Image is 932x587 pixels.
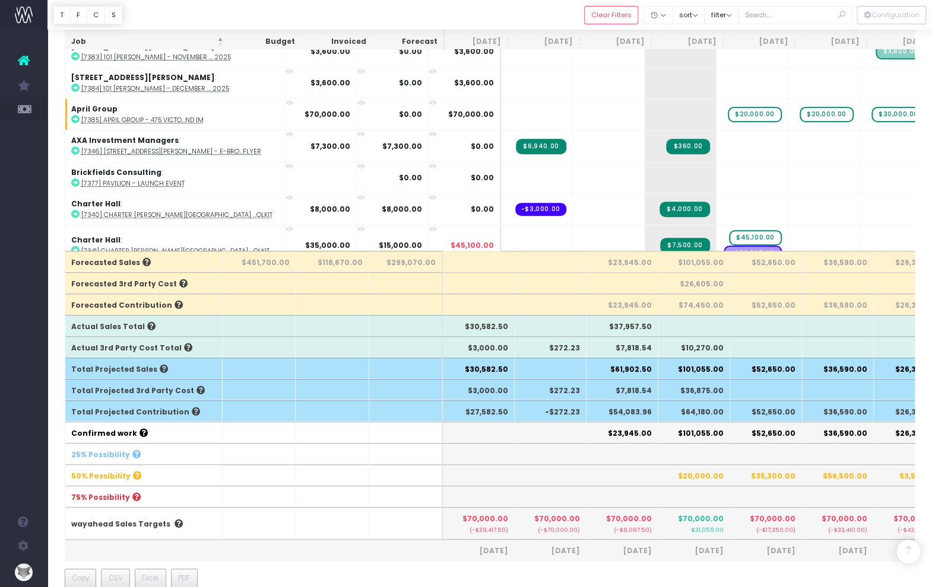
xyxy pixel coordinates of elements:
strong: $3,600.00 [310,78,350,88]
th: $7,818.54 [587,336,658,358]
a: wayahead Sales Targets [71,519,170,529]
strong: $7,300.00 [382,141,422,151]
strong: $0.00 [399,173,422,183]
span: $70,000.00 [534,513,580,524]
th: Job: activate to sort column descending [65,30,229,53]
input: Search... [738,6,852,24]
th: Total Projected Contribution [65,400,223,422]
th: $30,582.50 [443,358,515,379]
span: $0.00 [471,141,494,152]
th: Actual Sales Total [65,315,223,336]
th: $74,450.00 [658,293,730,315]
span: wayahead Sales Forecast Item [871,107,925,122]
th: $52,650.00 [730,400,802,422]
th: $64,180.00 [658,400,730,422]
small: $31,055.00 [691,524,724,534]
strong: Charter Hall [71,199,121,209]
th: Oct 25: activate to sort column ascending [731,30,803,53]
span: $70,000.00 [822,513,867,524]
th: $36,590.00 [802,400,874,422]
span: $70,000.00 [462,513,508,524]
span: [DATE] [736,545,795,556]
th: 75% Possibility [65,486,223,507]
th: Confirmed work [65,422,223,443]
th: $36,590.00 [802,358,874,379]
strong: $8,000.00 [382,204,422,214]
button: sort [673,6,705,24]
span: wayahead Sales Forecast Item [729,230,782,245]
strong: [STREET_ADDRESS][PERSON_NAME] [71,41,215,51]
span: wayahead Sales Forecast Item [800,107,854,122]
th: $3,000.00 [443,336,515,358]
td: : [65,36,285,67]
strong: Brickfields Consulting [71,167,161,177]
strong: $8,000.00 [310,204,350,214]
th: $3,000.00 [443,379,515,400]
button: T [53,6,71,24]
span: $0.00 [471,204,494,215]
th: Aug 25: activate to sort column ascending [588,30,660,53]
small: (-$8,097.50) [592,524,652,534]
strong: $7,300.00 [310,141,350,151]
th: $52,650.00 [730,358,802,379]
span: CSV [109,573,123,583]
th: $101,055.00 [658,422,730,443]
th: 50% Possibility [65,464,223,486]
span: Streamtime Draft Invoice: 002705 – [7383] 101 Collins - November Retainer 2025 [876,44,925,59]
span: [DATE] [449,545,508,556]
abbr: [7383] 101 Collins - November Retainer 2025 [81,53,231,62]
span: $70,000.00 [750,513,795,524]
th: Nov 25: activate to sort column ascending [803,30,875,53]
abbr: [7340] Charter Hall - Chifley Key Messaging and Creative Copywriting Toolkit [81,210,272,219]
span: $70,000.00 [678,513,724,524]
span: Streamtime Invoice: 002692 – [7340] Charter Hall - Chifley Key Messaging and Creative Copywriting... [660,202,709,217]
th: Jun 25: activate to sort column ascending [445,30,516,53]
strong: $0.00 [399,109,422,119]
th: $35,300.00 [730,464,802,486]
th: $52,650.00 [730,293,802,315]
th: Forecast [372,30,445,53]
span: $70,000.00 [606,513,652,524]
th: Invoiced [300,30,372,53]
span: $70,000.00 [448,109,494,120]
th: $101,055.00 [658,358,730,379]
td: : [65,193,285,225]
strong: $15,000.00 [379,240,422,250]
button: C [87,6,106,24]
strong: Charter Hall [71,235,121,245]
strong: $35,000.00 [305,240,350,250]
abbr: [7384] 101 Collins - December Retainer 2025 [81,84,229,93]
td: : [65,98,285,130]
th: $23,945.00 [587,422,658,443]
div: Vertical button group [857,6,926,24]
small: (-$70,000.00) [521,524,580,534]
th: $56,500.00 [802,464,874,486]
th: $36,590.00 [802,251,874,272]
th: $451,700.00 [223,251,296,272]
td: : [65,225,285,266]
th: Forecasted 3rd Party Cost [65,272,223,293]
button: S [104,6,122,24]
th: $23,945.00 [587,251,658,272]
button: F [70,6,87,24]
th: $36,875.00 [658,379,730,400]
th: $61,902.50 [587,358,658,379]
button: filter [704,6,738,24]
span: Streamtime Draft Order: 800 – Lynton Crabb Photography Pty Ltd [724,245,782,261]
td: : [65,162,285,193]
th: $36,590.00 [802,422,874,443]
th: $272.23 [515,379,587,400]
th: Jul 25: activate to sort column ascending [516,30,588,53]
th: $10,270.00 [658,336,730,358]
span: $3,600.00 [454,78,494,88]
span: Streamtime Invoice: 002693 – [7341] Charter Hall - Chifley Photography and Image Sourcing Toolkit... [660,238,709,253]
span: [DATE] [592,545,652,556]
th: $30,582.50 [443,315,515,336]
th: -$272.23 [515,400,587,422]
td: : [65,130,285,161]
span: $3,600.00 [454,46,494,57]
strong: AXA Investment Managers [71,135,179,145]
span: Streamtime Invoice: 002665 – [7346] 18 Smith St - e-Brochure Update and 2PP Flyer [516,139,566,154]
span: Copy [72,573,89,583]
th: $26,605.00 [658,272,730,293]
